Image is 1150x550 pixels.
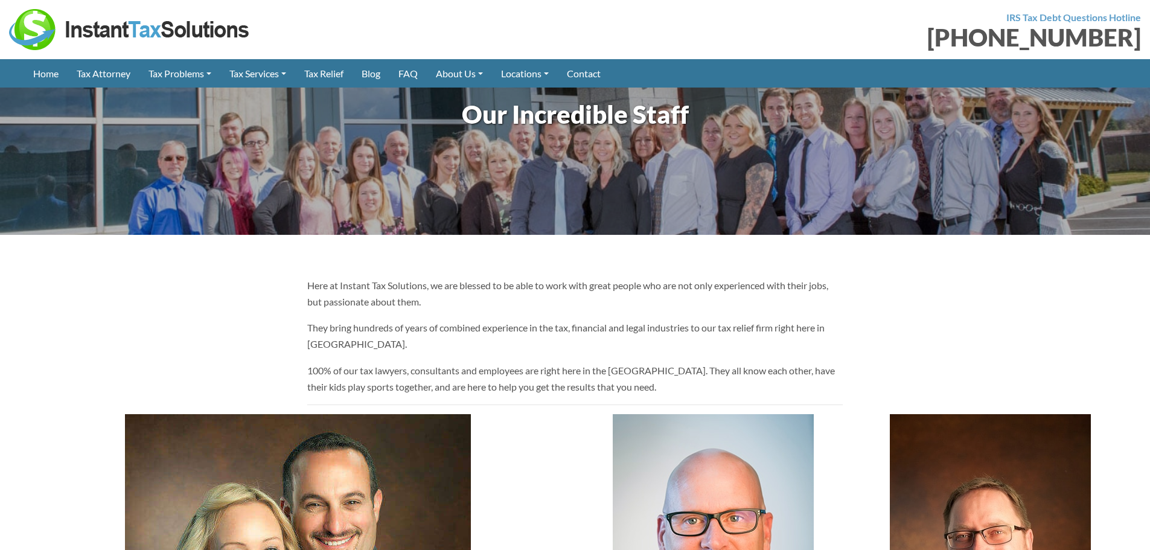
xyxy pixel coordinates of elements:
[139,59,220,88] a: Tax Problems
[558,59,610,88] a: Contact
[295,59,353,88] a: Tax Relief
[220,59,295,88] a: Tax Services
[9,9,251,50] img: Instant Tax Solutions Logo
[492,59,558,88] a: Locations
[584,25,1142,50] div: [PHONE_NUMBER]
[389,59,427,88] a: FAQ
[307,319,843,352] p: They bring hundreds of years of combined experience in the tax, financial and legal industries to...
[307,277,843,310] p: Here at Instant Tax Solutions, we are blessed to be able to work with great people who are not on...
[24,59,68,88] a: Home
[353,59,389,88] a: Blog
[307,362,843,395] p: 100% of our tax lawyers, consultants and employees are right here in the [GEOGRAPHIC_DATA]. They ...
[1006,11,1141,23] strong: IRS Tax Debt Questions Hotline
[427,59,492,88] a: About Us
[9,22,251,34] a: Instant Tax Solutions Logo
[30,97,1120,132] h1: Our Incredible Staff
[68,59,139,88] a: Tax Attorney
